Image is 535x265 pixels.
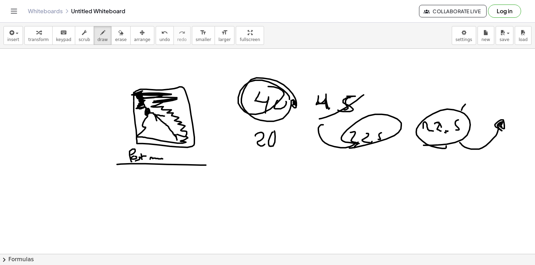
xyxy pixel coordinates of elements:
[161,29,168,37] i: undo
[478,26,494,45] button: new
[499,37,509,42] span: save
[519,37,528,42] span: load
[177,37,187,42] span: redo
[115,37,126,42] span: erase
[515,26,532,45] button: load
[221,29,228,37] i: format_size
[79,37,90,42] span: scrub
[134,37,150,42] span: arrange
[24,26,53,45] button: transform
[456,37,472,42] span: settings
[28,37,49,42] span: transform
[200,29,207,37] i: format_size
[7,37,19,42] span: insert
[425,8,481,14] span: Collaborate Live
[236,26,264,45] button: fullscreen
[196,37,211,42] span: smaller
[488,5,521,18] button: Log in
[60,29,67,37] i: keyboard
[111,26,130,45] button: erase
[56,37,71,42] span: keypad
[419,5,487,17] button: Collaborate Live
[28,8,63,15] a: Whiteboards
[3,26,23,45] button: insert
[452,26,476,45] button: settings
[8,6,20,17] button: Toggle navigation
[98,37,108,42] span: draw
[481,37,490,42] span: new
[218,37,231,42] span: larger
[192,26,215,45] button: format_sizesmaller
[173,26,191,45] button: redoredo
[130,26,154,45] button: arrange
[156,26,174,45] button: undoundo
[179,29,185,37] i: redo
[215,26,234,45] button: format_sizelarger
[160,37,170,42] span: undo
[52,26,75,45] button: keyboardkeypad
[240,37,260,42] span: fullscreen
[94,26,112,45] button: draw
[75,26,94,45] button: scrub
[496,26,513,45] button: save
